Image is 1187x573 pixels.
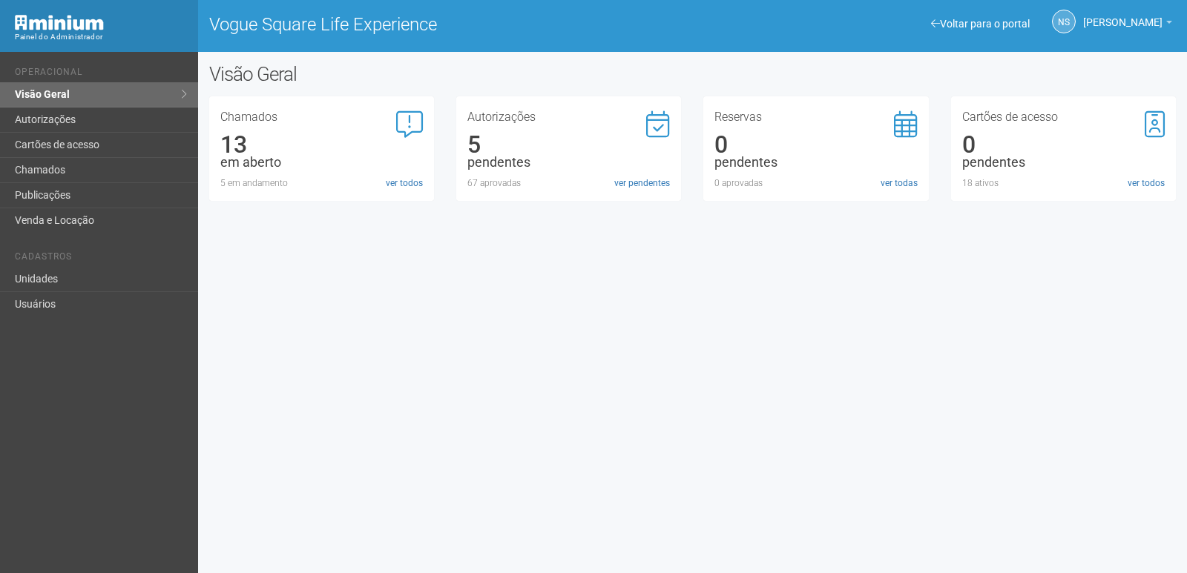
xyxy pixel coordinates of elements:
[209,63,599,85] h2: Visão Geral
[15,251,187,267] li: Cadastros
[1128,176,1165,190] a: ver todos
[220,111,423,123] h3: Chamados
[714,111,917,123] h3: Reservas
[15,15,104,30] img: Minium
[1083,2,1163,28] span: Nicolle Silva
[1052,10,1076,33] a: NS
[962,176,1165,190] div: 18 ativos
[714,156,917,169] div: pendentes
[209,15,682,34] h1: Vogue Square Life Experience
[467,111,670,123] h3: Autorizações
[15,67,187,82] li: Operacional
[931,18,1030,30] a: Voltar para o portal
[386,176,423,190] a: ver todos
[220,176,423,190] div: 5 em andamento
[467,156,670,169] div: pendentes
[467,176,670,190] div: 67 aprovadas
[467,138,670,151] div: 5
[1083,19,1172,30] a: [PERSON_NAME]
[962,111,1165,123] h3: Cartões de acesso
[962,156,1165,169] div: pendentes
[15,30,187,44] div: Painel do Administrador
[614,176,670,190] a: ver pendentes
[714,138,917,151] div: 0
[962,138,1165,151] div: 0
[881,176,918,190] a: ver todas
[714,176,917,190] div: 0 aprovadas
[220,156,423,169] div: em aberto
[220,138,423,151] div: 13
